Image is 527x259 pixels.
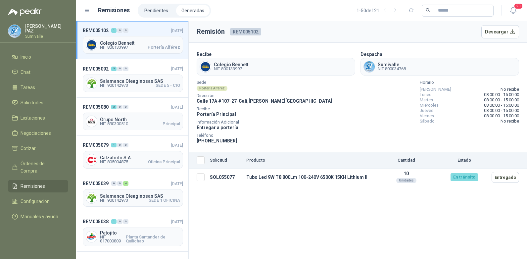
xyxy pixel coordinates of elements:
[200,61,211,72] img: Company Logo
[100,117,180,122] span: Grupo North
[171,105,183,110] span: [DATE]
[123,181,128,186] div: 4
[171,219,183,224] span: [DATE]
[8,127,68,139] a: Negociaciones
[420,113,434,119] span: Viernes
[76,136,188,174] a: REM005079100[DATE] Company LogoCalzatodo S.A.NIT 805004875Oficina Principal
[21,69,30,76] span: Chat
[420,103,439,108] span: Miércoles
[207,152,244,169] th: Solicitud
[378,62,406,67] span: Sumivalle
[139,5,173,16] li: Pendientes
[8,112,68,124] a: Licitaciones
[123,219,128,224] div: 0
[83,65,109,73] span: REM005092
[123,105,128,109] div: 0
[426,8,430,13] span: search
[171,143,183,148] span: [DATE]
[100,122,128,126] span: NIT 890300510
[117,28,122,33] div: 0
[197,81,332,84] span: Sede
[117,181,122,186] div: 0
[364,61,375,72] img: Company Logo
[100,235,126,243] span: NIT 817000809
[100,231,180,235] span: Patojito
[117,67,122,71] div: 0
[501,119,519,124] span: No recibe
[156,83,180,87] span: SEDE 5 - CIO
[492,172,519,183] button: Entregado
[197,112,236,117] span: Portería Principal
[484,92,519,97] span: 08:00:00 - 15:00:00
[376,171,437,176] p: 10
[378,67,406,71] span: NIT 800034768
[100,41,180,45] span: Colegio Bennett
[100,83,128,87] span: NIT 900142973
[197,125,238,130] span: Entregar a portería
[111,67,117,71] div: 5
[484,97,519,103] span: 08:00:00 - 15:00:00
[8,81,68,94] a: Tareas
[148,45,180,49] span: Portería Alférez
[171,66,183,71] span: [DATE]
[21,145,36,152] span: Cotizar
[25,34,68,38] p: Sumivalle
[21,53,31,61] span: Inicio
[111,28,117,33] div: 1
[439,152,489,169] th: Estado
[86,231,97,242] img: Company Logo
[76,98,188,136] a: REM005080300[DATE] Company LogoGrupo NorthNIT 890300510Principal
[86,154,97,165] img: Company Logo
[8,66,68,78] a: Chat
[100,45,128,49] span: NIT 800133997
[171,181,183,186] span: [DATE]
[244,169,373,186] td: Tubo Led 9W T8 800Lm 100-240V 6500K 15KH Lithium II
[83,103,109,111] span: REM005080
[149,198,180,202] span: SEDE 1 OFICINA
[163,122,180,126] span: Principal
[8,51,68,63] a: Inicio
[25,24,68,33] p: [PERSON_NAME] PAZ
[507,5,519,17] button: 20
[357,5,401,16] div: 1 - 50 de 121
[197,107,332,111] span: Recibe
[420,97,433,103] span: Martes
[86,192,97,203] img: Company Logo
[21,114,45,122] span: Licitaciones
[8,157,68,177] a: Órdenes de Compra
[100,198,128,202] span: NIT 900142973
[501,87,519,92] span: No recibe
[76,21,188,59] a: REM005102100[DATE] Company LogoColegio BennettNIT 800133997Portería Alférez
[86,78,97,89] img: Company Logo
[83,180,109,187] span: REM005039
[420,119,435,124] span: Sábado
[21,129,51,137] span: Negociaciones
[111,181,117,186] div: 0
[189,152,207,169] th: Seleccionar/deseleccionar
[214,67,248,71] span: NIT 800133997
[98,6,130,15] h1: Remisiones
[100,160,128,164] span: NIT 805004875
[126,235,180,243] span: Planta Santander de Quilichao
[244,152,373,169] th: Producto
[197,98,332,104] span: Calle 17A #107-27 - Cali , [PERSON_NAME][GEOGRAPHIC_DATA]
[197,94,332,97] span: Dirección
[420,92,431,97] span: Lunes
[8,180,68,192] a: Remisiones
[420,108,433,113] span: Jueves
[21,160,62,175] span: Órdenes de Compra
[451,173,478,181] div: En tránsito
[83,218,109,225] span: REM005038
[207,169,244,186] td: SOL055077
[373,152,439,169] th: Cantidad
[214,62,248,67] span: Colegio Bennett
[100,79,180,83] span: Salamanca Oleaginosas SAS
[83,141,109,149] span: REM005079
[8,96,68,109] a: Solicitudes
[176,5,210,16] a: Generadas
[420,81,519,84] span: Horario
[8,142,68,155] a: Cotizar
[484,113,519,119] span: 08:00:00 - 15:00:00
[514,3,523,9] span: 20
[197,86,227,91] div: Portería Alférez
